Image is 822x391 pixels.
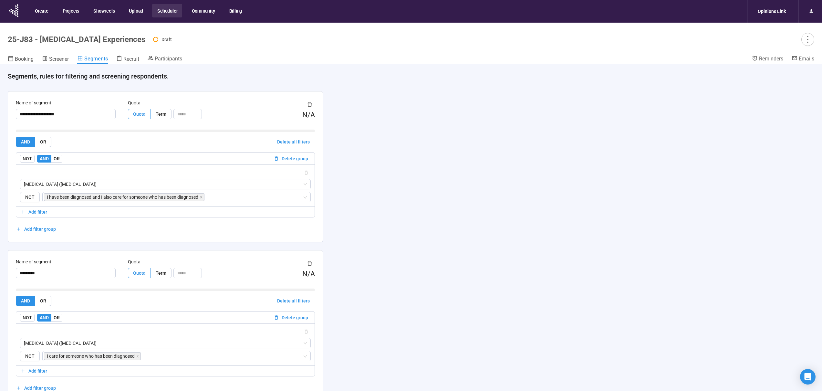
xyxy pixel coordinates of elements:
[282,314,308,321] span: Delete group
[40,315,49,320] span: AND
[792,55,814,63] a: Emails
[752,55,783,63] a: Reminders
[21,139,30,144] span: AND
[54,315,60,320] span: OR
[128,258,140,265] label: Quota
[24,179,307,189] span: Kidney Cancer (Renal Cell Carcinoma)
[156,270,166,276] span: Term
[133,270,146,276] span: Quota
[136,354,139,358] span: close
[16,366,315,376] button: Add filter
[133,111,146,117] span: Quota
[30,4,53,17] button: Create
[124,4,148,17] button: Upload
[277,297,310,304] span: Delete all filters
[305,258,315,269] button: delete
[49,56,69,62] span: Screener
[8,55,34,64] a: Booking
[754,5,790,17] div: Opinions Link
[801,33,814,46] button: more
[161,37,172,42] span: Draft
[116,55,139,64] a: Recruit
[42,55,69,64] a: Screener
[88,4,119,17] button: Showreels
[40,298,46,303] span: OR
[272,137,315,147] button: Delete all filters
[305,99,315,110] button: delete
[47,194,198,201] span: I have been diagnosed and I also care for someone who has been diagnosed
[40,139,46,144] span: OR
[40,156,49,161] span: AND
[15,56,34,62] span: Booking
[152,4,182,17] button: Scheduler
[123,56,139,62] span: Recruit
[200,195,203,199] span: close
[21,298,30,303] span: AND
[307,102,312,107] span: delete
[800,369,816,385] div: Open Intercom Messenger
[759,56,783,62] span: Reminders
[187,4,219,17] button: Community
[271,155,311,163] button: Delete group
[54,156,60,161] span: OR
[302,110,315,121] div: N/A
[8,35,145,44] h1: 25-J83 - [MEDICAL_DATA] Experiences
[28,367,47,375] span: Add filter
[148,55,182,63] a: Participants
[271,314,311,322] button: Delete group
[28,208,47,216] span: Add filter
[224,4,247,17] button: Billing
[16,99,51,106] label: Name of segment
[24,338,307,348] span: Kidney Cancer (Renal Cell Carcinoma)
[799,56,814,62] span: Emails
[57,4,84,17] button: Projects
[155,56,182,62] span: Participants
[307,261,312,266] span: delete
[24,226,56,233] span: Add filter group
[156,111,166,117] span: Term
[277,138,310,145] span: Delete all filters
[302,269,315,280] div: N/A
[128,99,140,106] label: Quota
[47,353,135,360] span: I care for someone who has been diagnosed
[44,352,141,360] span: I care for someone who has been diagnosed
[16,258,51,265] label: Name of segment
[84,56,108,62] span: Segments
[272,296,315,306] button: Delete all filters
[16,207,315,217] button: Add filter
[77,55,108,64] a: Segments
[16,224,56,234] button: Add filter group
[282,155,308,162] span: Delete group
[8,72,809,81] h4: Segments, rules for filtering and screening respondents.
[803,35,812,44] span: more
[44,193,204,201] span: I have been diagnosed and I also care for someone who has been diagnosed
